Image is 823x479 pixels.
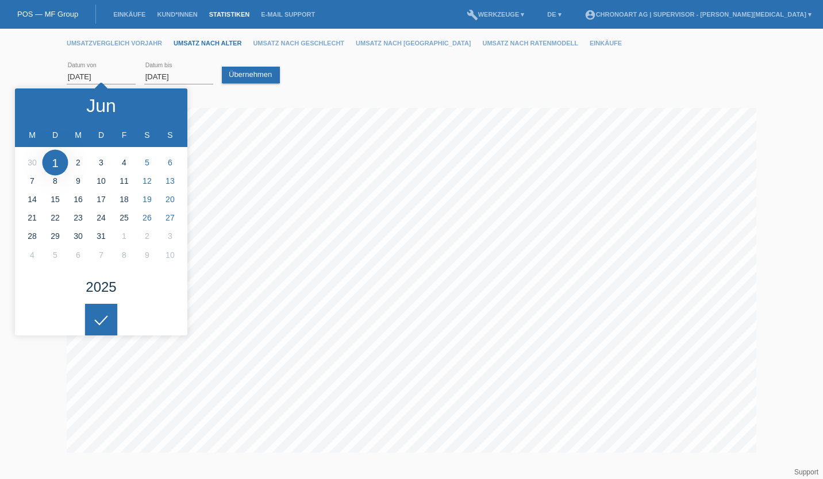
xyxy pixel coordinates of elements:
[794,468,818,476] a: Support
[461,11,530,18] a: buildWerkzeuge ▾
[203,11,255,18] a: Statistiken
[86,280,116,294] div: 2025
[107,11,151,18] a: Einkäufe
[151,11,203,18] a: Kund*innen
[467,9,478,21] i: build
[255,11,321,18] a: E-Mail Support
[67,40,174,47] a: Umsatzvergleich Vorjahr
[17,10,78,18] a: POS — MF Group
[253,40,356,47] a: Umsatz nach Geschlecht
[86,96,116,115] div: Jun
[483,40,590,47] a: Umsatz nach Ratenmodell
[174,40,253,47] a: Umsatz nach Alter
[356,40,482,47] a: Umsatz nach [GEOGRAPHIC_DATA]
[590,40,633,47] a: Einkäufe
[541,11,567,18] a: DE ▾
[584,9,596,21] i: account_circle
[579,11,817,18] a: account_circleChronoart AG | Supervisor - [PERSON_NAME][MEDICAL_DATA] ▾
[222,67,280,83] a: Übernehmen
